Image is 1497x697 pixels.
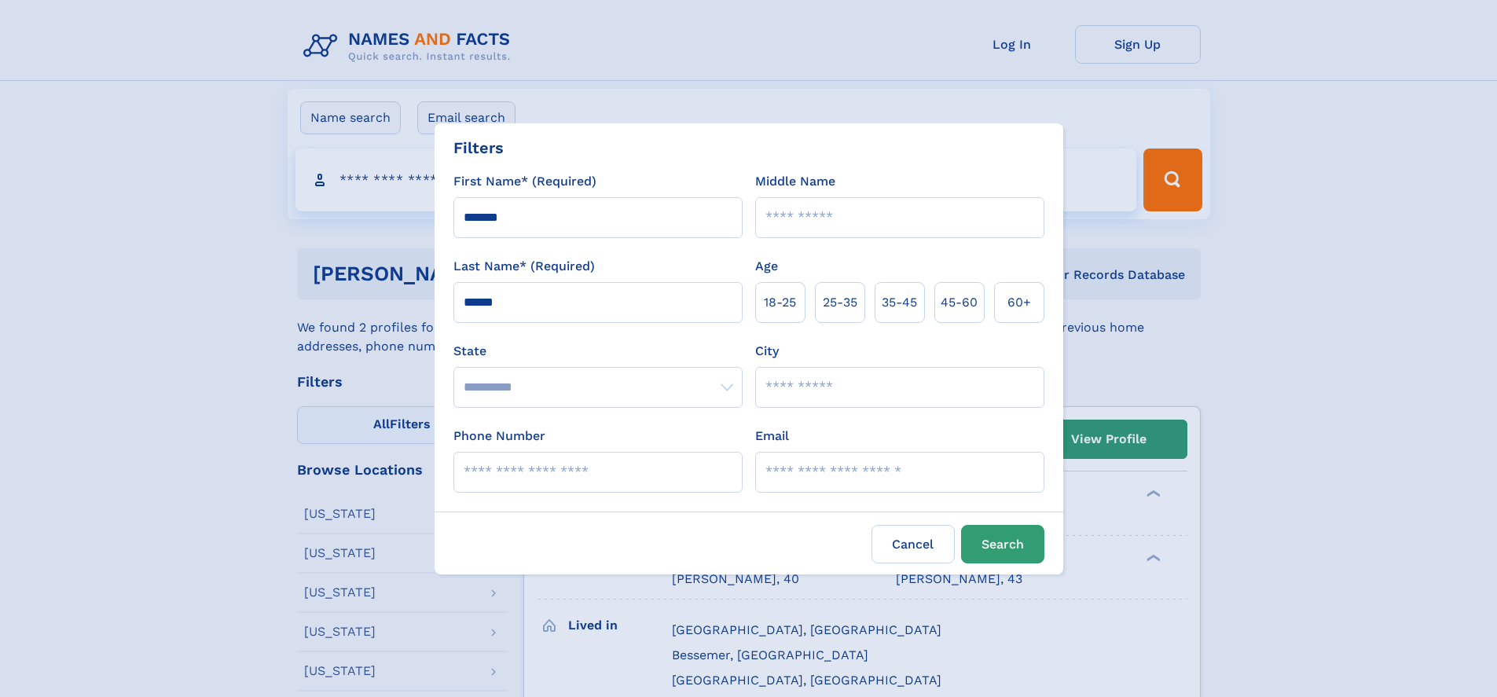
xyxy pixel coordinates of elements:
[823,293,857,312] span: 25‑35
[453,172,596,191] label: First Name* (Required)
[755,342,779,361] label: City
[453,257,595,276] label: Last Name* (Required)
[961,525,1044,563] button: Search
[941,293,978,312] span: 45‑60
[764,293,796,312] span: 18‑25
[871,525,955,563] label: Cancel
[453,427,545,446] label: Phone Number
[453,342,743,361] label: State
[453,136,504,160] div: Filters
[755,172,835,191] label: Middle Name
[882,293,917,312] span: 35‑45
[755,427,789,446] label: Email
[755,257,778,276] label: Age
[1007,293,1031,312] span: 60+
